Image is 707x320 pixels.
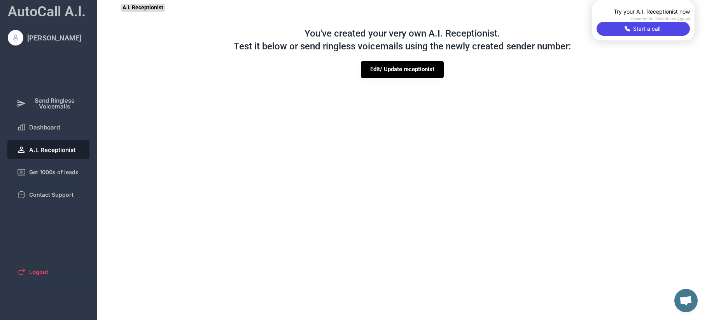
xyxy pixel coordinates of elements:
[7,140,90,159] button: A.I. Receptionist
[29,147,75,153] span: A.I. Receptionist
[121,4,165,12] div: A.I. Receptionist
[226,19,579,61] div: You've created your very own A.I. Receptionist. Test it below or send ringless voicemails using t...
[7,163,90,182] button: Get 1000s of leads
[7,185,90,204] button: Contact Support
[29,269,48,275] span: Logout
[29,192,73,198] span: Contact Support
[27,33,81,43] div: [PERSON_NAME]
[361,61,444,78] button: Edit/ Update receptionist
[29,98,80,109] span: Send Ringless Voicemails
[7,93,90,114] button: Send Ringless Voicemails
[29,124,60,130] span: Dashboard
[29,170,79,175] span: Get 1000s of leads
[8,2,86,21] div: AutoCall A.I.
[7,262,90,281] button: Logout
[674,289,698,312] div: Open chat
[7,118,90,136] button: Dashboard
